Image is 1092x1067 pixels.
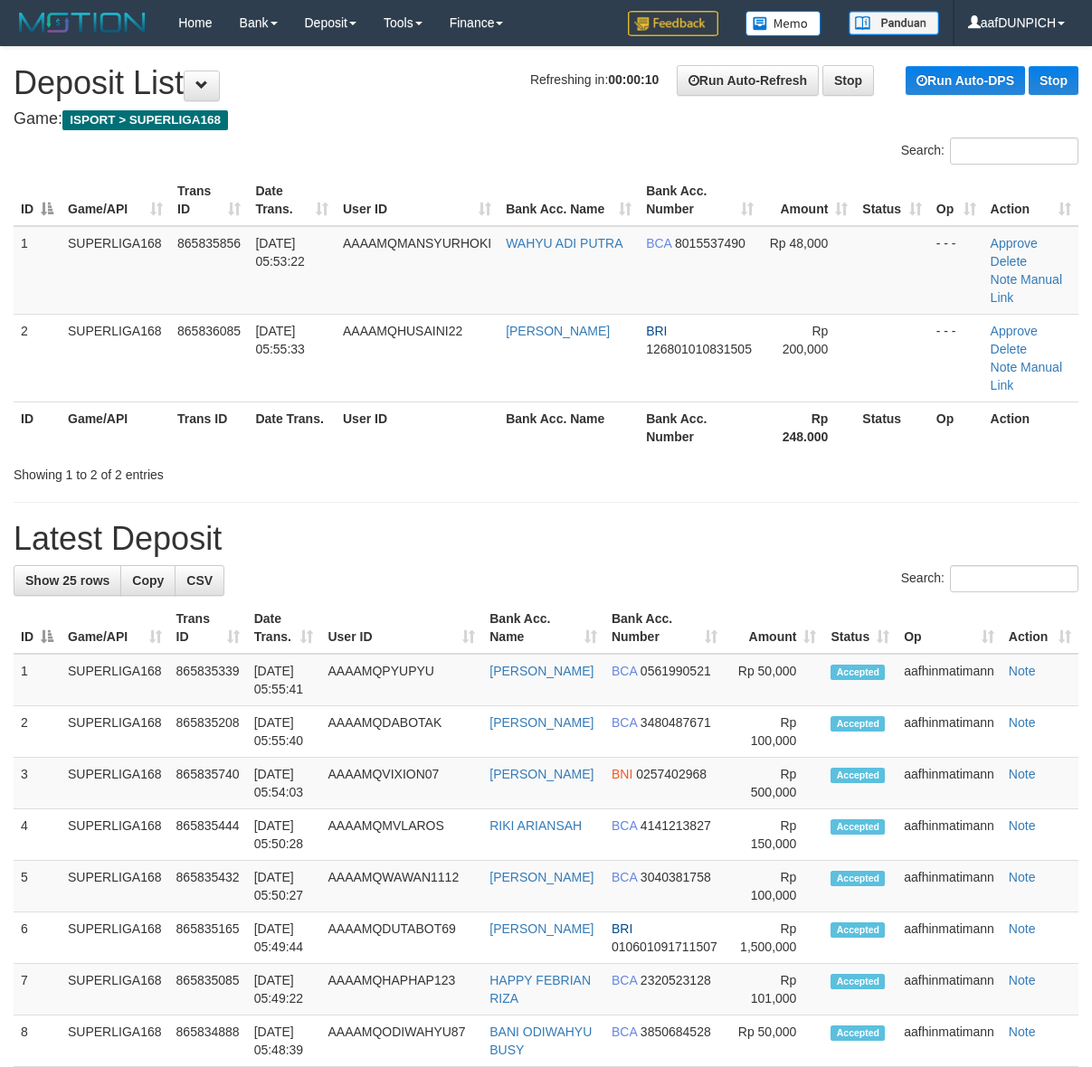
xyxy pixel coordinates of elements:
[61,175,170,226] th: Game/API: activate to sort column ascending
[639,175,761,226] th: Bank Acc. Number: activate to sort column ascending
[169,912,247,964] td: 865835165
[61,758,169,809] td: SUPERLIGA168
[641,973,711,987] span: Copy 2320523128 to clipboard
[120,565,176,596] a: Copy
[636,767,707,781] span: Copy 0257402968 to clipboard
[247,758,321,809] td: [DATE] 05:54:03
[1009,818,1036,833] a: Note
[641,818,711,833] span: Copy 4141213827 to clipboard
[489,1025,592,1057] a: BANI ODIWAHYU BUSY
[991,236,1038,250] a: Approve
[831,974,885,989] span: Accepted
[897,654,1002,706] td: aafhinmatimann
[612,818,637,833] span: BCA
[14,912,61,964] td: 6
[14,226,61,315] td: 1
[132,573,164,588] span: Copy
[612,715,637,730] span: BCA
[1009,664,1036,678] a: Note
[61,602,169,654] th: Game/API: activate to sort column ascending
[61,226,170,315] td: SUPERLIGA168
[14,110,1078,128] h4: Game:
[855,401,928,453] th: Status
[646,342,752,356] span: Copy 126801010831505 to clipboard
[1009,921,1036,936] a: Note
[61,1015,169,1067] td: SUPERLIGA168
[823,602,897,654] th: Status: activate to sort column ascending
[641,870,711,884] span: Copy 3040381758 to clipboard
[725,809,823,861] td: Rp 150,000
[675,236,745,250] span: Copy 8015537490 to clipboard
[612,921,632,936] span: BRI
[61,809,169,861] td: SUPERLIGA168
[14,175,61,226] th: ID: activate to sort column descending
[612,973,637,987] span: BCA
[725,654,823,706] td: Rp 50,000
[831,1025,885,1041] span: Accepted
[177,236,241,250] span: 865835856
[725,758,823,809] td: Rp 500,000
[831,768,885,783] span: Accepted
[950,137,1078,165] input: Search:
[725,861,823,912] td: Rp 100,000
[950,565,1078,592] input: Search:
[320,758,482,809] td: AAAAMQVIXION07
[247,809,321,861] td: [DATE] 05:50:28
[646,324,667,338] span: BRI
[186,573,213,588] span: CSV
[831,665,885,680] span: Accepted
[831,922,885,938] span: Accepted
[906,66,1025,95] a: Run Auto-DPS
[14,401,61,453] th: ID
[336,401,499,453] th: User ID
[247,654,321,706] td: [DATE] 05:55:41
[489,767,593,781] a: [PERSON_NAME]
[612,767,632,781] span: BNI
[320,861,482,912] td: AAAAMQWAWAN1112
[1002,602,1078,654] th: Action: activate to sort column ascending
[14,1015,61,1067] td: 8
[169,964,247,1015] td: 865835085
[641,715,711,730] span: Copy 3480487671 to clipboard
[489,870,593,884] a: [PERSON_NAME]
[247,964,321,1015] td: [DATE] 05:49:22
[247,861,321,912] td: [DATE] 05:50:27
[25,573,109,588] span: Show 25 rows
[247,912,321,964] td: [DATE] 05:49:44
[1009,870,1036,884] a: Note
[761,175,855,226] th: Amount: activate to sort column ascending
[14,9,151,36] img: MOTION_logo.png
[929,226,983,315] td: - - -
[991,360,1018,374] a: Note
[991,272,1018,287] a: Note
[489,715,593,730] a: [PERSON_NAME]
[897,964,1002,1015] td: aafhinmatimann
[170,175,248,226] th: Trans ID: activate to sort column ascending
[604,602,725,654] th: Bank Acc. Number: activate to sort column ascending
[897,861,1002,912] td: aafhinmatimann
[14,458,442,484] div: Showing 1 to 2 of 2 entries
[929,401,983,453] th: Op
[1029,66,1078,95] a: Stop
[489,664,593,678] a: [PERSON_NAME]
[343,324,462,338] span: AAAAMQHUSAINI22
[506,236,622,250] a: WAHYU ADI PUTRA
[177,324,241,338] span: 865836085
[169,1015,247,1067] td: 865834888
[831,819,885,835] span: Accepted
[612,1025,637,1039] span: BCA
[897,809,1002,861] td: aafhinmatimann
[677,65,819,96] a: Run Auto-Refresh
[983,175,1078,226] th: Action: activate to sort column ascending
[897,602,1002,654] th: Op: activate to sort column ascending
[14,758,61,809] td: 3
[897,1015,1002,1067] td: aafhinmatimann
[169,706,247,758] td: 865835208
[61,314,170,401] td: SUPERLIGA168
[1009,767,1036,781] a: Note
[849,11,939,35] img: panduan.png
[320,1015,482,1067] td: AAAAMQODIWAHYU87
[639,401,761,453] th: Bank Acc. Number
[320,654,482,706] td: AAAAMQPYUPYU
[320,912,482,964] td: AAAAMQDUTABOT69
